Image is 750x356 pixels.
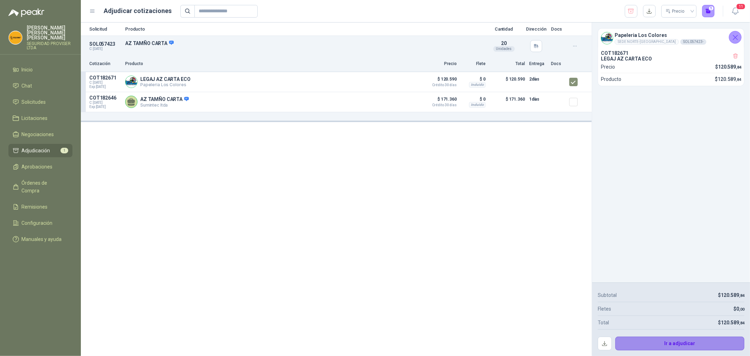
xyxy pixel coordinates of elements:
span: Aprobaciones [22,163,53,171]
span: 120.589 [721,292,744,298]
a: Configuración [8,216,72,230]
p: Total [598,319,609,326]
p: $ 120.590 [422,75,457,87]
button: 11 [729,5,742,18]
p: $ 0 [461,95,486,103]
span: Adjudicación [22,147,50,154]
span: 120.589 [718,76,741,82]
a: Aprobaciones [8,160,72,173]
a: Remisiones [8,200,72,214]
p: $ 120.590 [490,75,525,89]
p: $ [733,305,744,313]
p: AZ TAMÑO CARTA [140,96,189,103]
p: C: [DATE] [89,47,121,51]
p: 2 días [529,75,547,83]
p: $ 0 [461,75,486,83]
p: $ [718,319,744,326]
p: Cotización [89,61,121,67]
div: Incluido [469,82,486,88]
div: Company LogoPapeleria Los ColoresSEDE NORTE-[GEOGRAPHIC_DATA]SOL057423- [598,28,744,47]
p: Cantidad [486,27,521,31]
span: Inicio [22,66,33,74]
p: LEGAJ AZ CARTA ECO [140,76,190,82]
a: Manuales y ayuda [8,233,72,246]
span: Crédito 30 días [422,103,457,107]
div: Incluido [469,102,486,108]
p: Precio [601,63,615,71]
span: ,00 [739,307,744,312]
img: Company Logo [601,32,613,44]
p: $ [716,63,742,71]
p: Subtotal [598,291,617,299]
p: SEGURIDAD PROVISER LTDA [27,42,72,50]
span: Remisiones [22,203,48,211]
a: Adjudicación1 [8,144,72,157]
p: COT182646 [89,95,121,101]
span: 0 [736,306,744,312]
span: Manuales y ayuda [22,235,62,243]
a: Solicitudes [8,95,72,109]
p: SOL057423 [89,41,121,47]
p: COT182671 [601,50,741,56]
p: 1 días [529,95,547,103]
p: Docs [551,61,565,67]
span: Exp: [DATE] [89,85,121,89]
a: Licitaciones [8,112,72,125]
p: Papeleria Los Colores [140,82,190,87]
span: ,84 [739,293,744,298]
p: Producto [125,61,417,67]
span: Solicitudes [22,98,46,106]
p: $ [718,291,744,299]
p: Producto [125,27,482,31]
span: Exp: [DATE] [89,105,121,109]
p: COT182671 [89,75,121,81]
span: 120.589 [721,320,744,325]
p: [PERSON_NAME] [PERSON_NAME] [PERSON_NAME] [27,25,72,40]
p: Producto [601,75,621,83]
p: Precio [422,61,457,67]
span: Negociaciones [22,131,54,138]
img: Logo peakr [8,8,44,17]
span: ,84 [736,65,741,70]
span: C: [DATE] [89,81,121,85]
span: Configuración [22,219,53,227]
p: LEGAJ AZ CARTA ECO [601,56,741,62]
button: Ir a adjudicar [615,337,745,351]
p: Entrega [529,61,547,67]
h4: Papeleria Los Colores [615,31,706,39]
span: Licitaciones [22,114,48,122]
button: 1 [702,5,715,18]
span: 20 [501,40,507,46]
span: 11 [736,3,746,10]
span: ,84 [736,77,741,82]
a: Chat [8,79,72,93]
div: Unidades [493,46,515,52]
a: Inicio [8,63,72,76]
div: SOL057423 - [680,39,706,45]
p: $ 171.360 [490,95,525,109]
p: Flete [461,61,486,67]
span: Chat [22,82,32,90]
a: Negociaciones [8,128,72,141]
div: Precio [666,6,686,17]
p: Sumintec ltda [140,102,189,108]
span: Órdenes de Compra [22,179,66,195]
span: 120.589 [718,64,741,70]
p: AZ TAMÑO CARTA [125,40,482,46]
p: Docs [551,27,565,31]
div: SEDE NORTE-[GEOGRAPHIC_DATA] [615,39,679,45]
span: C: [DATE] [89,101,121,105]
p: $ [715,75,741,83]
button: Cerrar [729,31,742,44]
img: Company Logo [126,76,137,88]
span: 1 [60,148,68,153]
p: Fletes [598,305,611,313]
p: Solicitud [89,27,121,31]
img: Company Logo [9,31,22,44]
p: Dirección [526,27,547,31]
a: Órdenes de Compra [8,176,72,197]
p: $ 171.360 [422,95,457,107]
h1: Adjudicar cotizaciones [104,6,172,16]
p: Total [490,61,525,67]
span: ,84 [739,321,744,325]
